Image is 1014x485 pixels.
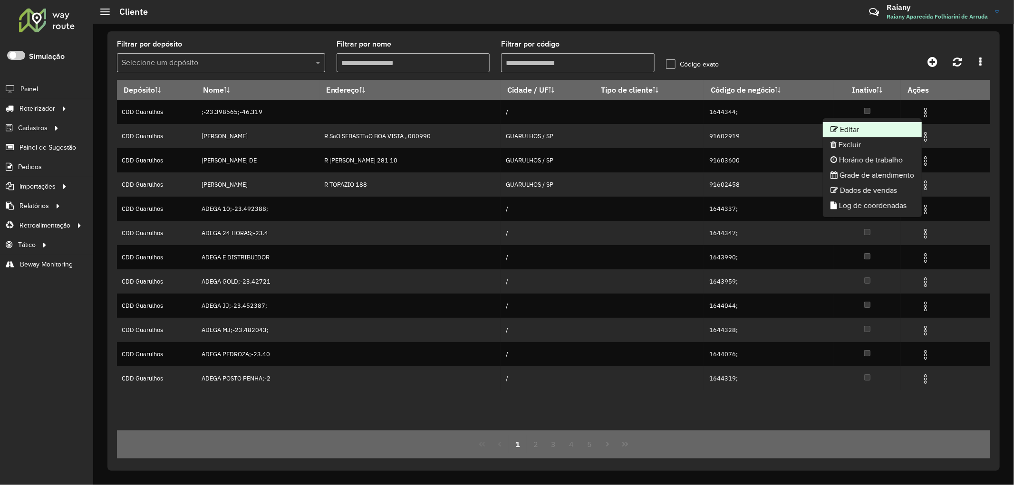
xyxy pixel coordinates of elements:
td: 91602919 [704,124,833,148]
td: / [501,269,594,294]
td: / [501,294,594,318]
td: / [501,221,594,245]
span: Painel [20,84,38,94]
button: 4 [562,435,580,453]
span: Raiany Aparecida Folhiarini de Arruda [887,12,988,21]
td: / [501,318,594,342]
td: CDD Guarulhos [117,318,196,342]
th: Depósito [117,80,196,100]
td: CDD Guarulhos [117,124,196,148]
td: R TOPAZIO 188 [319,172,501,197]
td: ;-23.398565;-46.319 [196,100,319,124]
td: / [501,100,594,124]
td: [PERSON_NAME] [196,172,319,197]
button: 1 [509,435,527,453]
td: 1644319; [704,366,833,390]
td: CDD Guarulhos [117,366,196,390]
td: ADEGA POSTO PENHA;-2 [196,366,319,390]
td: ADEGA 24 HORAS;-23.4 [196,221,319,245]
td: CDD Guarulhos [117,269,196,294]
td: 1644337; [704,197,833,221]
td: / [501,366,594,390]
li: Dados de vendas [823,183,922,198]
td: GUARULHOS / SP [501,124,594,148]
a: Contato Rápido [864,2,884,22]
span: Importações [19,181,56,191]
label: Código exato [666,59,719,69]
button: Next Page [599,435,617,453]
td: 1643959; [704,269,833,294]
td: / [501,245,594,269]
span: Retroalimentação [19,220,70,230]
td: CDD Guarulhos [117,221,196,245]
td: R [PERSON_NAME] 281 10 [319,148,501,172]
h2: Cliente [110,7,148,17]
li: Excluir [823,137,922,152]
button: 5 [580,435,599,453]
td: CDD Guarulhos [117,148,196,172]
span: Painel de Sugestão [19,143,76,152]
th: Cidade / UF [501,80,594,100]
td: CDD Guarulhos [117,100,196,124]
td: 1644347; [704,221,833,245]
th: Código de negócio [704,80,833,100]
td: 91603600 [704,148,833,172]
td: ADEGA PEDROZA;-23.40 [196,342,319,366]
span: Beway Monitoring [20,259,73,269]
td: GUARULHOS / SP [501,172,594,197]
td: CDD Guarulhos [117,245,196,269]
span: Pedidos [18,162,42,172]
label: Filtrar por nome [337,38,391,50]
td: ADEGA E DISTRIBUIDOR [196,245,319,269]
td: 1643990; [704,245,833,269]
span: Roteirizador [19,104,55,114]
td: GUARULHOS / SP [501,148,594,172]
li: Editar [823,122,922,137]
td: [PERSON_NAME] DE [196,148,319,172]
td: ADEGA GOLD;-23.42721 [196,269,319,294]
label: Filtrar por depósito [117,38,182,50]
td: 91602458 [704,172,833,197]
th: Ações [901,80,958,100]
li: Horário de trabalho [823,152,922,168]
button: 2 [527,435,545,453]
h3: Raiany [887,3,988,12]
td: 1644076; [704,342,833,366]
td: / [501,342,594,366]
span: Tático [18,240,36,250]
span: Relatórios [19,201,49,211]
th: Inativo [833,80,901,100]
li: Log de coordenadas [823,198,922,213]
label: Filtrar por código [501,38,560,50]
td: / [501,197,594,221]
td: ADEGA JJ;-23.452387; [196,294,319,318]
td: ADEGA 10;-23.492388; [196,197,319,221]
th: Nome [196,80,319,100]
td: ADEGA MJ;-23.482043; [196,318,319,342]
button: Last Page [616,435,634,453]
th: Tipo de cliente [594,80,704,100]
td: R SaO SEBASTIaO BOA VISTA , 000990 [319,124,501,148]
span: Cadastros [18,123,48,133]
li: Grade de atendimento [823,168,922,183]
td: [PERSON_NAME] [196,124,319,148]
td: CDD Guarulhos [117,294,196,318]
td: CDD Guarulhos [117,342,196,366]
button: 3 [545,435,563,453]
td: 1644344; [704,100,833,124]
th: Endereço [319,80,501,100]
td: CDD Guarulhos [117,197,196,221]
td: CDD Guarulhos [117,172,196,197]
td: 1644328; [704,318,833,342]
label: Simulação [29,51,65,62]
td: 1644044; [704,294,833,318]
